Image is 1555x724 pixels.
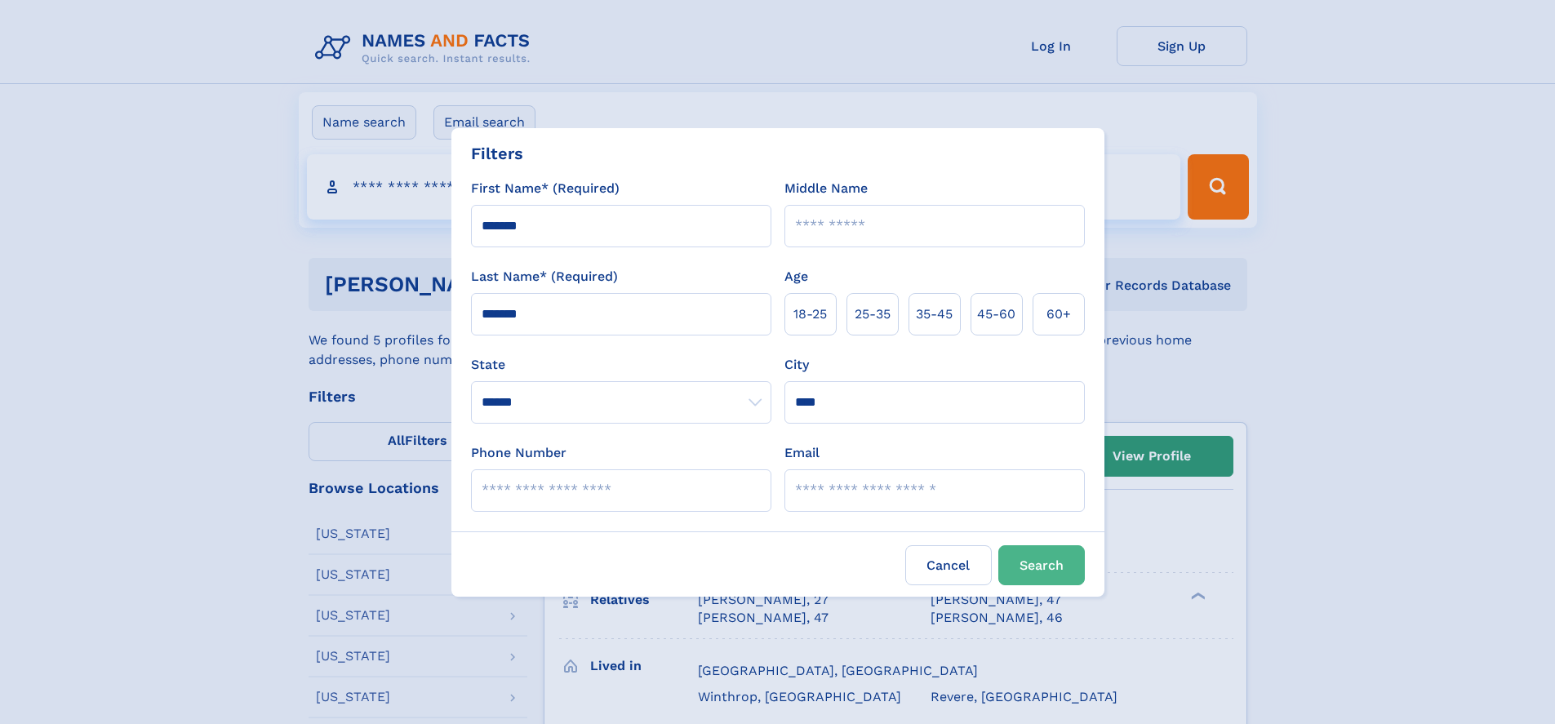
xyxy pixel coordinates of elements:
label: Middle Name [784,179,868,198]
label: First Name* (Required) [471,179,620,198]
label: State [471,355,771,375]
span: 35‑45 [916,304,953,324]
label: Phone Number [471,443,566,463]
span: 60+ [1046,304,1071,324]
label: Age [784,267,808,286]
label: Email [784,443,820,463]
button: Search [998,545,1085,585]
span: 25‑35 [855,304,891,324]
span: 18‑25 [793,304,827,324]
label: Cancel [905,545,992,585]
label: City [784,355,809,375]
span: 45‑60 [977,304,1015,324]
label: Last Name* (Required) [471,267,618,286]
div: Filters [471,141,523,166]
